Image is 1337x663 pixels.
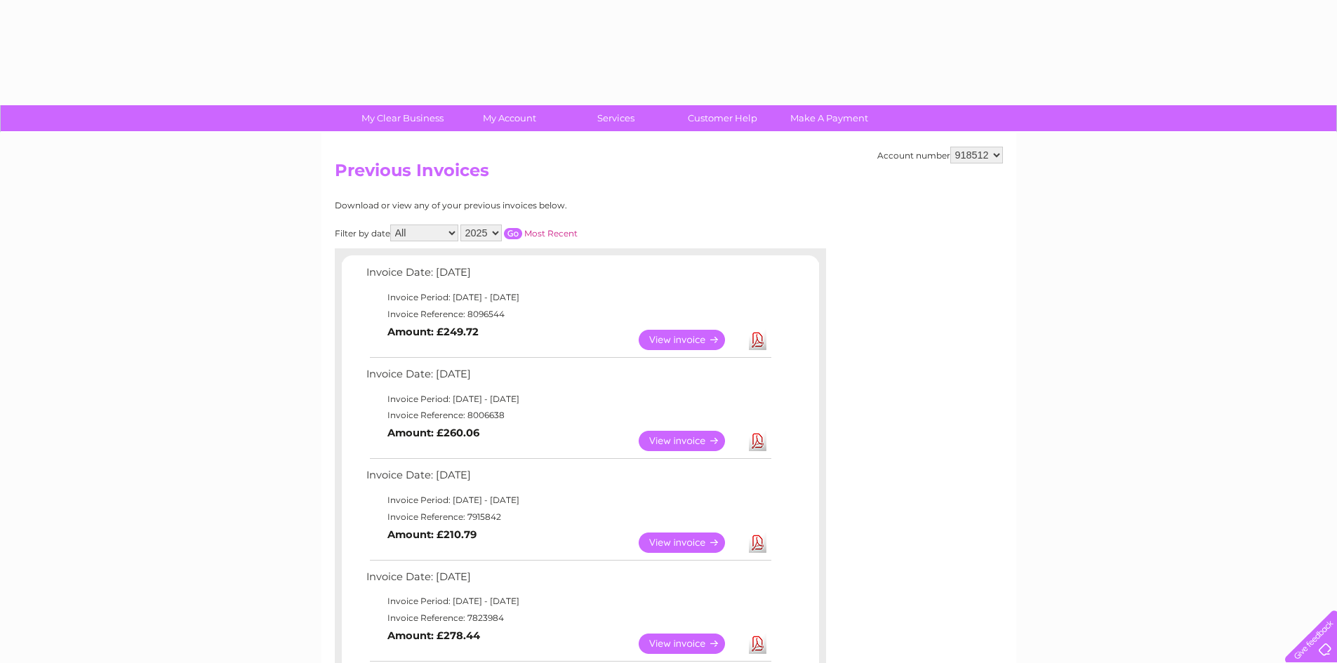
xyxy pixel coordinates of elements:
[749,533,766,553] a: Download
[363,593,773,610] td: Invoice Period: [DATE] - [DATE]
[771,105,887,131] a: Make A Payment
[335,225,703,241] div: Filter by date
[877,147,1003,163] div: Account number
[524,228,578,239] a: Most Recent
[387,326,479,338] b: Amount: £249.72
[639,330,742,350] a: View
[363,568,773,594] td: Invoice Date: [DATE]
[639,634,742,654] a: View
[363,466,773,492] td: Invoice Date: [DATE]
[451,105,567,131] a: My Account
[345,105,460,131] a: My Clear Business
[363,306,773,323] td: Invoice Reference: 8096544
[558,105,674,131] a: Services
[387,629,480,642] b: Amount: £278.44
[665,105,780,131] a: Customer Help
[749,330,766,350] a: Download
[335,161,1003,187] h2: Previous Invoices
[363,509,773,525] td: Invoice Reference: 7915842
[363,289,773,306] td: Invoice Period: [DATE] - [DATE]
[363,610,773,627] td: Invoice Reference: 7823984
[363,407,773,424] td: Invoice Reference: 8006638
[363,492,773,509] td: Invoice Period: [DATE] - [DATE]
[749,634,766,654] a: Download
[363,263,773,289] td: Invoice Date: [DATE]
[639,533,742,553] a: View
[335,201,703,210] div: Download or view any of your previous invoices below.
[363,391,773,408] td: Invoice Period: [DATE] - [DATE]
[387,427,479,439] b: Amount: £260.06
[363,365,773,391] td: Invoice Date: [DATE]
[639,431,742,451] a: View
[387,528,477,541] b: Amount: £210.79
[749,431,766,451] a: Download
